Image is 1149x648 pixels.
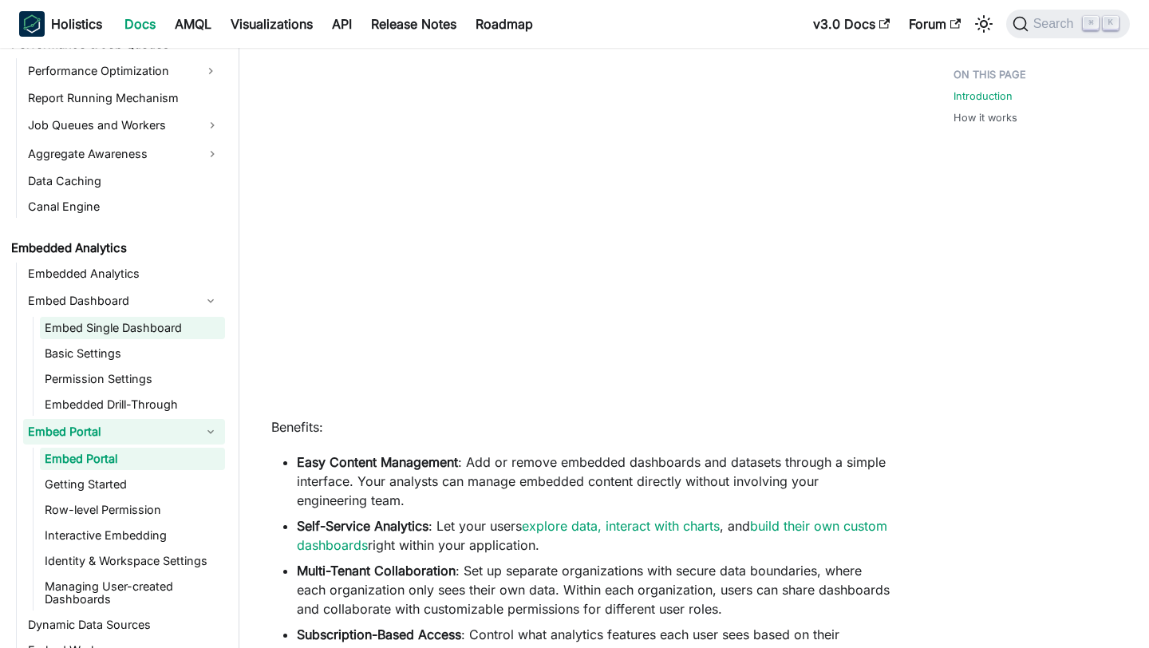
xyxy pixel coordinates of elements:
a: Permission Settings [40,368,225,390]
button: Switch between dark and light mode (currently light mode) [971,11,997,37]
kbd: K [1103,16,1119,30]
a: Canal Engine [23,196,225,218]
a: Report Running Mechanism [23,87,225,109]
a: Getting Started [40,473,225,496]
a: Row-level Permission [40,499,225,521]
b: Holistics [51,14,102,34]
a: Identity & Workspace Settings [40,550,225,572]
kbd: ⌘ [1083,16,1099,30]
a: HolisticsHolistics [19,11,102,37]
img: Holistics [19,11,45,37]
a: AMQL [165,11,221,37]
strong: Easy Content Management [297,454,458,470]
a: Embed Portal [40,448,225,470]
a: Roadmap [466,11,543,37]
a: How it works [954,110,1017,125]
a: Managing User-created Dashboards [40,575,225,610]
button: Expand sidebar category 'Performance Optimization' [196,58,225,84]
a: Embedded Analytics [23,263,225,285]
a: Aggregate Awareness [23,141,225,167]
a: API [322,11,361,37]
iframe: YouTube video player [271,22,890,393]
li: : Set up separate organizations with secure data boundaries, where each organization only sees th... [297,561,890,618]
a: Basic Settings [40,342,225,365]
a: Embedded Analytics [6,237,225,259]
a: Interactive Embedding [40,524,225,547]
a: Embed Single Dashboard [40,317,225,339]
button: Collapse sidebar category 'Embed Dashboard' [196,288,225,314]
a: Job Queues and Workers [23,113,225,138]
a: Release Notes [361,11,466,37]
a: Embedded Drill-Through [40,393,225,416]
strong: Self-Service Analytics [297,518,428,534]
a: Forum [899,11,970,37]
a: v3.0 Docs [804,11,899,37]
a: Performance Optimization [23,58,196,84]
li: : Let your users , and right within your application. [297,516,890,555]
a: Data Caching [23,170,225,192]
a: Dynamic Data Sources [23,614,225,636]
a: Embed Portal [23,419,196,445]
a: Visualizations [221,11,322,37]
a: Introduction [954,89,1013,104]
li: : Add or remove embedded dashboards and datasets through a simple interface. Your analysts can ma... [297,452,890,510]
button: Collapse sidebar category 'Embed Portal' [196,419,225,445]
span: Search [1029,17,1084,31]
a: Embed Dashboard [23,288,196,314]
strong: Multi-Tenant Collaboration [297,563,456,579]
button: Search (Command+K) [1006,10,1130,38]
a: explore data, interact with charts [522,518,720,534]
p: Benefits: [271,417,890,437]
strong: Subscription-Based Access [297,626,461,642]
a: Docs [115,11,165,37]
